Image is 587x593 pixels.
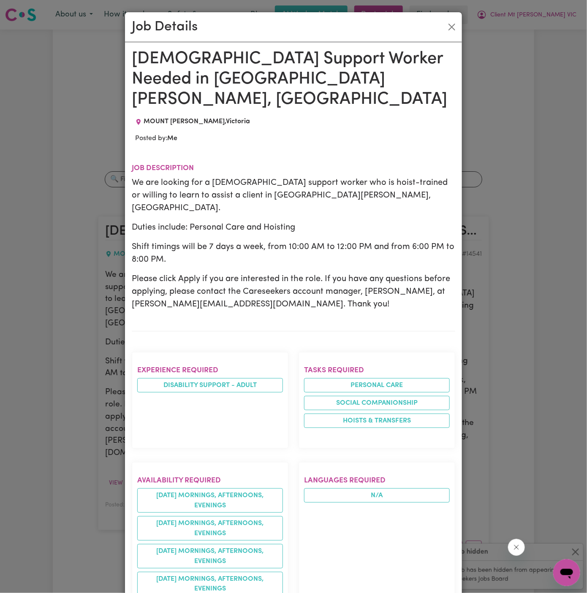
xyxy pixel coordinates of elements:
[135,135,177,142] span: Posted by:
[137,476,283,485] h2: Availability required
[304,396,450,410] li: Social companionship
[132,273,455,311] p: Please click Apply if you are interested in the role. If you have any questions before applying, ...
[304,414,450,428] li: Hoists & transfers
[132,164,455,173] h2: Job description
[304,488,450,503] span: N/A
[132,116,253,127] div: Job location: MOUNT EVELYN, Victoria
[553,559,580,586] iframe: Button to launch messaging window
[132,221,455,234] p: Duties include: Personal Care and Hoisting
[304,366,450,375] h2: Tasks required
[304,476,450,485] h2: Languages required
[167,135,177,142] b: Me
[132,49,455,110] h1: [DEMOGRAPHIC_DATA] Support Worker Needed in [GEOGRAPHIC_DATA][PERSON_NAME], [GEOGRAPHIC_DATA]
[132,241,455,266] p: Shift timings will be 7 days a week, from 10:00 AM to 12:00 PM and from 6:00 PM to 8:00 PM.
[304,378,450,393] li: Personal care
[5,6,51,13] span: Need any help?
[132,176,455,214] p: We are looking for a [DEMOGRAPHIC_DATA] support worker who is hoist-trained or willing to learn t...
[445,20,459,34] button: Close
[144,118,250,125] span: MOUNT [PERSON_NAME] , Victoria
[137,366,283,375] h2: Experience required
[132,19,198,35] h2: Job Details
[508,539,525,556] iframe: Close message
[137,544,283,569] li: [DATE] mornings, afternoons, evenings
[137,488,283,513] li: [DATE] mornings, afternoons, evenings
[137,516,283,541] li: [DATE] mornings, afternoons, evenings
[137,378,283,393] li: Disability support - Adult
